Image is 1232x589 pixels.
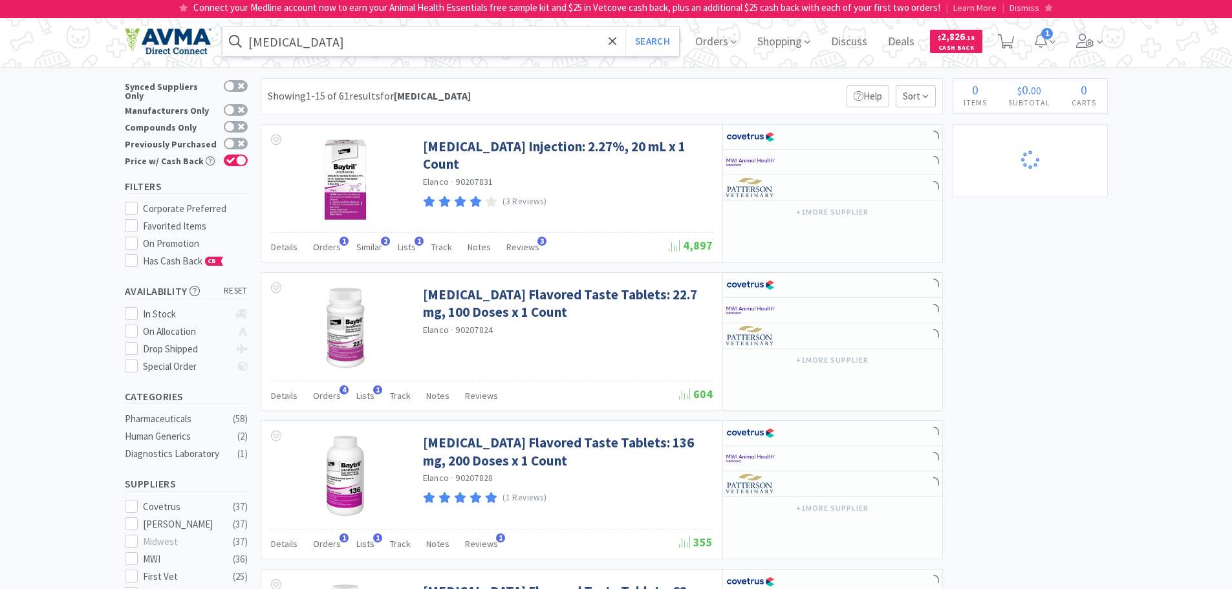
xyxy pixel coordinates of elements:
img: f6b2451649754179b5b4e0c70c3f7cb0_2.png [726,301,775,320]
span: Deals [883,16,920,67]
img: e4e33dab9f054f5782a47901c742baa9_102.png [125,28,211,55]
div: Drop Shipped [143,341,229,357]
span: Reviews [506,241,539,253]
div: Compounds Only [125,121,217,132]
button: Search [625,27,679,56]
img: 434eaf9944f2498b95c28fa91e14a934_416222.jpeg [303,138,387,222]
img: 77fca1acd8b6420a9015268ca798ef17_1.png [726,127,775,147]
span: reset [224,284,248,298]
span: 1 [415,237,424,246]
h4: Carts [1061,96,1107,109]
a: Elanco [423,472,449,484]
img: 77fca1acd8b6420a9015268ca798ef17_1.png [726,423,775,443]
div: On Allocation [143,324,229,339]
span: 1 [340,533,349,542]
span: 90207831 [455,176,493,187]
img: 9999a4869e4242f38a4309d4ef771d10_416384.png [303,286,387,370]
div: Special Order [143,359,229,374]
span: 0 [972,81,978,98]
div: ( 36 ) [233,552,248,567]
span: 2,826 [938,30,975,43]
span: $ [938,34,941,42]
div: Showing 1-15 of 61 results [268,88,471,105]
span: | [946,1,948,14]
span: Lists [398,241,416,253]
span: Details [271,390,297,402]
span: 4 [340,385,349,394]
p: Help [847,85,889,107]
span: 3 [537,237,546,246]
a: [MEDICAL_DATA] Injection: 2.27%, 20 mL x 1 Count [423,138,709,173]
div: Pharmaceuticals [125,411,230,427]
h5: Categories [125,389,248,404]
div: On Promotion [143,236,248,252]
h5: Suppliers [125,477,248,491]
span: 2 [381,237,390,246]
div: ( 2 ) [237,429,248,444]
span: Orders [313,390,341,402]
span: 0 [1081,81,1087,98]
input: Search by item, sku, manufacturer, ingredient, size... [222,27,680,56]
span: 1 [373,533,382,542]
span: Details [271,538,297,550]
a: [MEDICAL_DATA] Flavored Taste Tablets: 136 mg, 200 Doses x 1 Count [423,434,709,469]
button: +1more supplier [790,499,874,517]
span: Orders [313,241,341,253]
span: Reviews [465,538,498,550]
span: Sort [896,85,936,107]
a: Discuss [826,36,872,48]
h4: Items [953,96,998,109]
h4: Subtotal [998,96,1061,109]
img: f5e969b455434c6296c6d81ef179fa71_3.png [726,474,775,493]
img: f6b2451649754179b5b4e0c70c3f7cb0_2.png [726,449,775,468]
span: 355 [679,535,713,550]
div: ( 37 ) [233,534,248,550]
div: Price w/ Cash Back [125,155,217,166]
span: Shopping [752,16,816,67]
span: Discuss [826,16,872,67]
span: Lists [356,538,374,550]
span: Learn More [953,2,997,14]
h5: Filters [125,179,248,194]
span: · [451,176,453,187]
span: 1 [496,533,505,542]
span: Orders [313,538,341,550]
div: Human Generics [125,429,230,444]
span: · [451,472,453,484]
span: 604 [679,387,713,402]
span: · [451,324,453,336]
span: Similar [356,241,382,253]
a: Deals [883,36,920,48]
strong: [MEDICAL_DATA] [394,89,471,102]
span: Notes [426,538,449,550]
p: (1 Reviews) [503,491,546,505]
span: 0 [1022,81,1028,98]
div: Midwest [143,534,223,550]
span: | [1002,1,1004,14]
div: Covetrus [143,499,223,515]
span: Orders [690,16,742,67]
div: Previously Purchased [125,138,217,149]
div: ( 1 ) [237,446,248,462]
div: Diagnostics Laboratory [125,446,230,462]
span: Notes [468,241,491,253]
div: MWI [143,552,223,567]
div: ( 37 ) [233,517,248,532]
p: (3 Reviews) [503,195,546,209]
span: 90207824 [455,324,493,336]
a: Elanco [423,176,449,187]
span: for [380,89,471,102]
span: 1 [1041,28,1053,39]
span: Reviews [465,390,498,402]
span: Track [390,390,411,402]
span: 1 [340,237,349,246]
div: Manufacturers Only [125,104,217,115]
img: f5e969b455434c6296c6d81ef179fa71_3.png [726,178,775,197]
div: Favorited Items [143,219,248,234]
span: Track [431,241,452,253]
img: f5e969b455434c6296c6d81ef179fa71_3.png [726,326,775,345]
a: [MEDICAL_DATA] Flavored Taste Tablets: 22.7 mg, 100 Doses x 1 Count [423,286,709,321]
span: Details [271,241,297,253]
a: $2,826.18Cash Back [930,24,982,59]
button: +1more supplier [790,351,874,369]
